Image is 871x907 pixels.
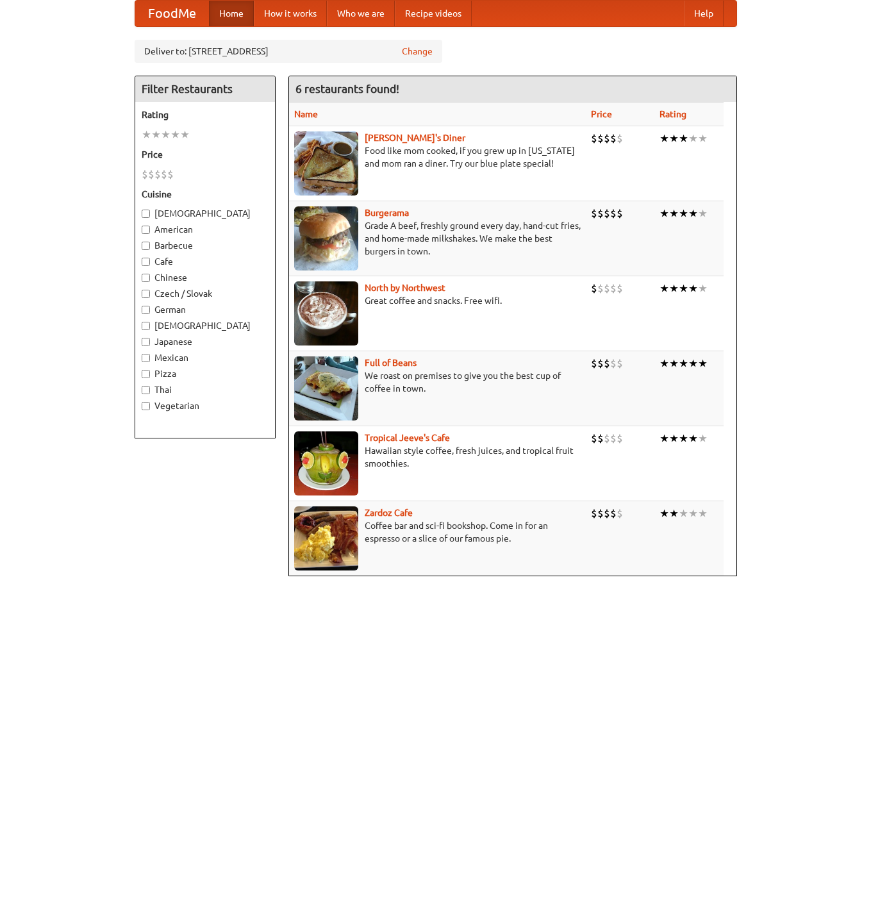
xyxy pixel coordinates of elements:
[679,131,688,146] li: ★
[294,206,358,270] img: burgerama.jpg
[135,40,442,63] div: Deliver to: [STREET_ADDRESS]
[591,206,597,221] li: $
[669,356,679,370] li: ★
[604,206,610,221] li: $
[142,319,269,332] label: [DEMOGRAPHIC_DATA]
[604,431,610,445] li: $
[254,1,327,26] a: How it works
[135,76,275,102] h4: Filter Restaurants
[688,281,698,295] li: ★
[142,108,269,121] h5: Rating
[142,239,269,252] label: Barbecue
[365,283,445,293] a: North by Northwest
[688,356,698,370] li: ★
[294,444,581,470] p: Hawaiian style coffee, fresh juices, and tropical fruit smoothies.
[142,402,150,410] input: Vegetarian
[148,167,154,181] li: $
[142,287,269,300] label: Czech / Slovak
[617,206,623,221] li: $
[617,281,623,295] li: $
[610,431,617,445] li: $
[142,258,150,266] input: Cafe
[142,351,269,364] label: Mexican
[294,294,581,307] p: Great coffee and snacks. Free wifi.
[669,281,679,295] li: ★
[659,506,669,520] li: ★
[142,386,150,394] input: Thai
[659,431,669,445] li: ★
[142,223,269,236] label: American
[365,358,417,368] a: Full of Beans
[669,506,679,520] li: ★
[591,506,597,520] li: $
[294,219,581,258] p: Grade A beef, freshly ground every day, hand-cut fries, and home-made milkshakes. We make the bes...
[591,109,612,119] a: Price
[698,356,708,370] li: ★
[365,133,465,143] b: [PERSON_NAME]'s Diner
[698,131,708,146] li: ★
[669,431,679,445] li: ★
[659,281,669,295] li: ★
[142,303,269,316] label: German
[597,131,604,146] li: $
[688,131,698,146] li: ★
[142,148,269,161] h5: Price
[294,281,358,345] img: north.jpg
[659,131,669,146] li: ★
[295,83,399,95] ng-pluralize: 6 restaurants found!
[604,131,610,146] li: $
[698,506,708,520] li: ★
[679,281,688,295] li: ★
[617,506,623,520] li: $
[698,281,708,295] li: ★
[698,431,708,445] li: ★
[610,281,617,295] li: $
[142,167,148,181] li: $
[142,255,269,268] label: Cafe
[365,508,413,518] a: Zardoz Cafe
[142,338,150,346] input: Japanese
[684,1,724,26] a: Help
[591,431,597,445] li: $
[365,433,450,443] a: Tropical Jeeve's Cafe
[669,206,679,221] li: ★
[688,506,698,520] li: ★
[294,431,358,495] img: jeeves.jpg
[209,1,254,26] a: Home
[142,290,150,298] input: Czech / Slovak
[597,356,604,370] li: $
[142,128,151,142] li: ★
[294,506,358,570] img: zardoz.jpg
[591,131,597,146] li: $
[591,281,597,295] li: $
[294,369,581,395] p: We roast on premises to give you the best cup of coffee in town.
[659,206,669,221] li: ★
[395,1,472,26] a: Recipe videos
[142,210,150,218] input: [DEMOGRAPHIC_DATA]
[142,274,150,282] input: Chinese
[669,131,679,146] li: ★
[170,128,180,142] li: ★
[604,506,610,520] li: $
[679,431,688,445] li: ★
[604,356,610,370] li: $
[617,131,623,146] li: $
[294,109,318,119] a: Name
[597,206,604,221] li: $
[142,207,269,220] label: [DEMOGRAPHIC_DATA]
[604,281,610,295] li: $
[617,356,623,370] li: $
[591,356,597,370] li: $
[610,206,617,221] li: $
[294,519,581,545] p: Coffee bar and sci-fi bookshop. Come in for an espresso or a slice of our famous pie.
[698,206,708,221] li: ★
[679,356,688,370] li: ★
[597,506,604,520] li: $
[659,109,686,119] a: Rating
[617,431,623,445] li: $
[151,128,161,142] li: ★
[142,370,150,378] input: Pizza
[679,206,688,221] li: ★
